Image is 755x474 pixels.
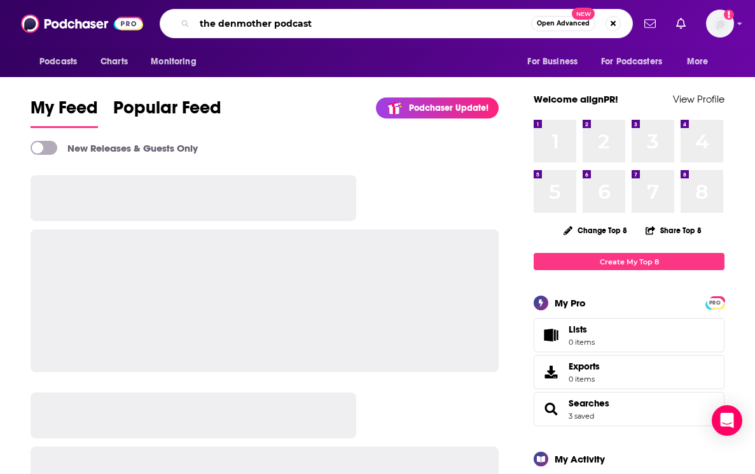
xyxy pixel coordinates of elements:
span: Monitoring [151,53,196,71]
a: Searches [569,398,609,409]
button: Open AdvancedNew [531,16,595,31]
a: New Releases & Guests Only [31,141,198,155]
span: Searches [534,392,724,426]
span: For Business [527,53,578,71]
a: Exports [534,355,724,389]
a: Charts [92,50,135,74]
button: open menu [593,50,681,74]
a: Create My Top 8 [534,253,724,270]
a: Searches [538,400,564,418]
p: Podchaser Update! [409,103,488,113]
div: Open Intercom Messenger [712,405,742,436]
a: Popular Feed [113,97,221,128]
a: 3 saved [569,412,594,420]
span: Popular Feed [113,97,221,126]
span: Lists [569,324,587,335]
a: PRO [707,298,723,307]
button: Show profile menu [706,10,734,38]
button: open menu [142,50,212,74]
span: 0 items [569,338,595,347]
svg: Add a profile image [724,10,734,20]
button: open menu [678,50,724,74]
span: Charts [100,53,128,71]
a: My Feed [31,97,98,128]
button: Share Top 8 [645,218,702,243]
input: Search podcasts, credits, & more... [195,13,531,34]
span: 0 items [569,375,600,384]
a: Lists [534,318,724,352]
span: Podcasts [39,53,77,71]
span: Lists [569,324,595,335]
button: Change Top 8 [556,222,635,238]
div: My Pro [555,297,586,309]
button: open menu [518,50,593,74]
span: More [687,53,709,71]
a: Show notifications dropdown [671,13,691,34]
span: Exports [569,361,600,372]
span: My Feed [31,97,98,126]
span: For Podcasters [601,53,662,71]
span: Exports [538,363,564,381]
div: Search podcasts, credits, & more... [160,9,633,38]
span: Logged in as alignPR [706,10,734,38]
a: Show notifications dropdown [639,13,661,34]
span: PRO [707,298,723,308]
button: open menu [31,50,94,74]
a: View Profile [673,93,724,105]
span: Open Advanced [537,20,590,27]
a: Welcome alignPR! [534,93,618,105]
img: Podchaser - Follow, Share and Rate Podcasts [21,11,143,36]
span: New [572,8,595,20]
span: Lists [538,326,564,344]
img: User Profile [706,10,734,38]
div: My Activity [555,453,605,465]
